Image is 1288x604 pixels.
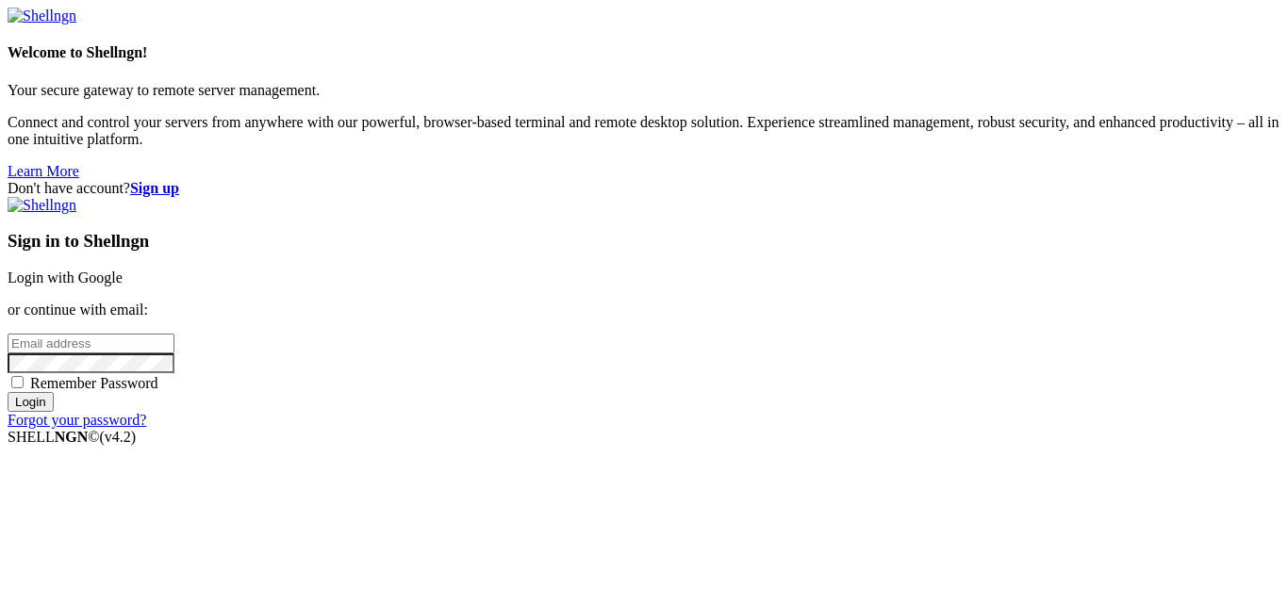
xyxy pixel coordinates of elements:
p: or continue with email: [8,302,1280,318]
div: Don't have account? [8,180,1280,197]
a: Forgot your password? [8,412,146,428]
span: Remember Password [30,375,158,391]
span: 4.2.0 [100,429,137,445]
input: Email address [8,334,174,353]
p: Your secure gateway to remote server management. [8,82,1280,99]
span: SHELL © [8,429,136,445]
p: Connect and control your servers from anywhere with our powerful, browser-based terminal and remo... [8,114,1280,148]
a: Learn More [8,163,79,179]
input: Remember Password [11,376,24,388]
img: Shellngn [8,8,76,24]
a: Login with Google [8,269,123,286]
h4: Welcome to Shellngn! [8,44,1280,61]
h3: Sign in to Shellngn [8,231,1280,252]
input: Login [8,392,54,412]
a: Sign up [130,180,179,196]
b: NGN [55,429,89,445]
img: Shellngn [8,197,76,214]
